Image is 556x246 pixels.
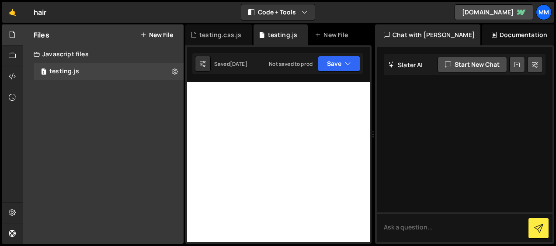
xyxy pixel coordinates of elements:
[140,31,173,38] button: New File
[214,60,247,68] div: Saved
[455,4,533,20] a: [DOMAIN_NAME]
[438,57,507,72] button: Start new chat
[241,4,315,20] button: Code + Tools
[23,45,184,63] div: Javascript files
[2,2,23,23] a: 🤙
[268,31,298,39] div: testing.js
[269,60,313,68] div: Not saved to prod
[34,30,49,40] h2: Files
[315,31,351,39] div: New File
[199,31,241,39] div: testing.css.js
[482,24,554,45] div: Documentation
[49,68,79,75] div: testing.js
[318,56,360,72] button: Save
[34,7,47,17] div: hair
[34,63,184,80] div: 16750/45744.js
[230,60,247,68] div: [DATE]
[388,61,423,69] h2: Slater AI
[536,4,552,20] a: mm
[375,24,480,45] div: Chat with [PERSON_NAME]
[41,69,46,76] span: 1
